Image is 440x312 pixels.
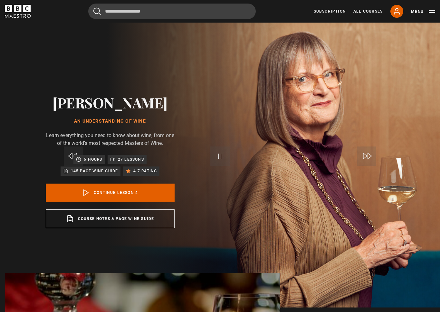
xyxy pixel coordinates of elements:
[88,4,256,19] input: Search
[118,156,144,163] p: 27 lessons
[84,156,102,163] p: 6 hours
[353,8,383,14] a: All Courses
[93,7,101,15] button: Submit the search query
[314,8,346,14] a: Subscription
[71,168,118,174] p: 145 page wine guide
[46,132,175,147] p: Learn everything you need to know about wine, from one of the world's most respected Masters of W...
[5,5,31,18] svg: BBC Maestro
[46,119,175,124] h1: An Understanding of Wine
[46,94,175,111] h2: [PERSON_NAME]
[46,209,175,228] a: Course notes & page wine guide
[46,184,175,202] a: Continue lesson 4
[411,8,435,15] button: Toggle navigation
[133,168,157,174] p: 4.7 rating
